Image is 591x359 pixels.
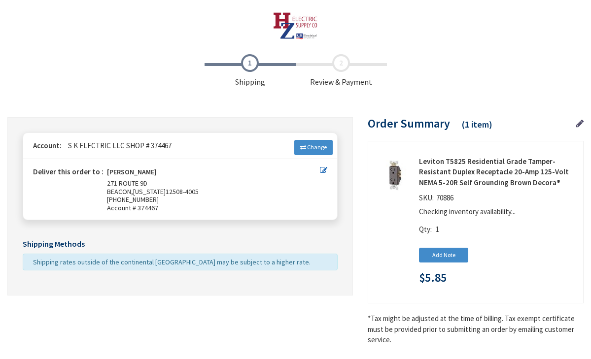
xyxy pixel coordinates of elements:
h5: Shipping Methods [23,240,338,249]
span: [US_STATE] [133,187,166,196]
span: [PHONE_NUMBER] [107,195,159,204]
div: SKU: [419,193,456,206]
span: 271 ROUTE 9D [107,179,147,188]
img: HZ Electric Supply [273,12,318,39]
span: Shipping rates outside of the continental [GEOGRAPHIC_DATA] may be subject to a higher rate. [33,258,311,266]
: *Tax might be adjusted at the time of billing. Tax exempt certificate must be provided prior to s... [368,313,584,345]
span: Account # 374467 [107,204,320,212]
span: $5.85 [419,271,447,284]
span: BEACON, [107,187,133,196]
strong: [PERSON_NAME] [107,168,157,179]
span: Qty [419,225,430,234]
span: Order Summary [368,116,450,131]
a: Change [294,140,333,155]
span: Review & Payment [296,54,387,88]
span: S K ELECTRIC LLC SHOP # 374467 [63,141,172,150]
span: 70886 [434,193,456,202]
p: Checking inventory availability... [419,206,571,217]
strong: Leviton T5825 Residential Grade Tamper-Resistant Duplex Receptacle 20-Amp 125-Volt NEMA 5-20R Sel... [419,156,576,188]
span: 1 [436,225,439,234]
strong: Deliver this order to : [33,167,104,176]
span: Shipping [205,54,296,88]
span: Change [307,143,327,151]
img: Leviton T5825 Residential Grade Tamper-Resistant Duplex Receptacle 20-Amp 125-Volt NEMA 5-20R Sel... [380,160,410,191]
span: 12508-4005 [166,187,199,196]
span: (1 item) [462,119,492,130]
strong: Account: [33,141,62,150]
